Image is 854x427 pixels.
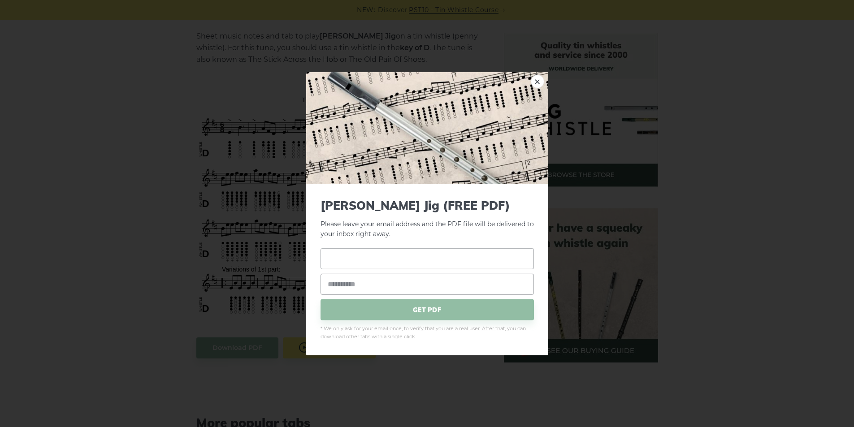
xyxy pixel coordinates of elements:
[531,74,544,88] a: ×
[321,198,534,212] span: [PERSON_NAME] Jig (FREE PDF)
[306,72,548,184] img: Tin Whistle Tab Preview
[321,198,534,239] p: Please leave your email address and the PDF file will be delivered to your inbox right away.
[321,299,534,320] span: GET PDF
[321,325,534,341] span: * We only ask for your email once, to verify that you are a real user. After that, you can downlo...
